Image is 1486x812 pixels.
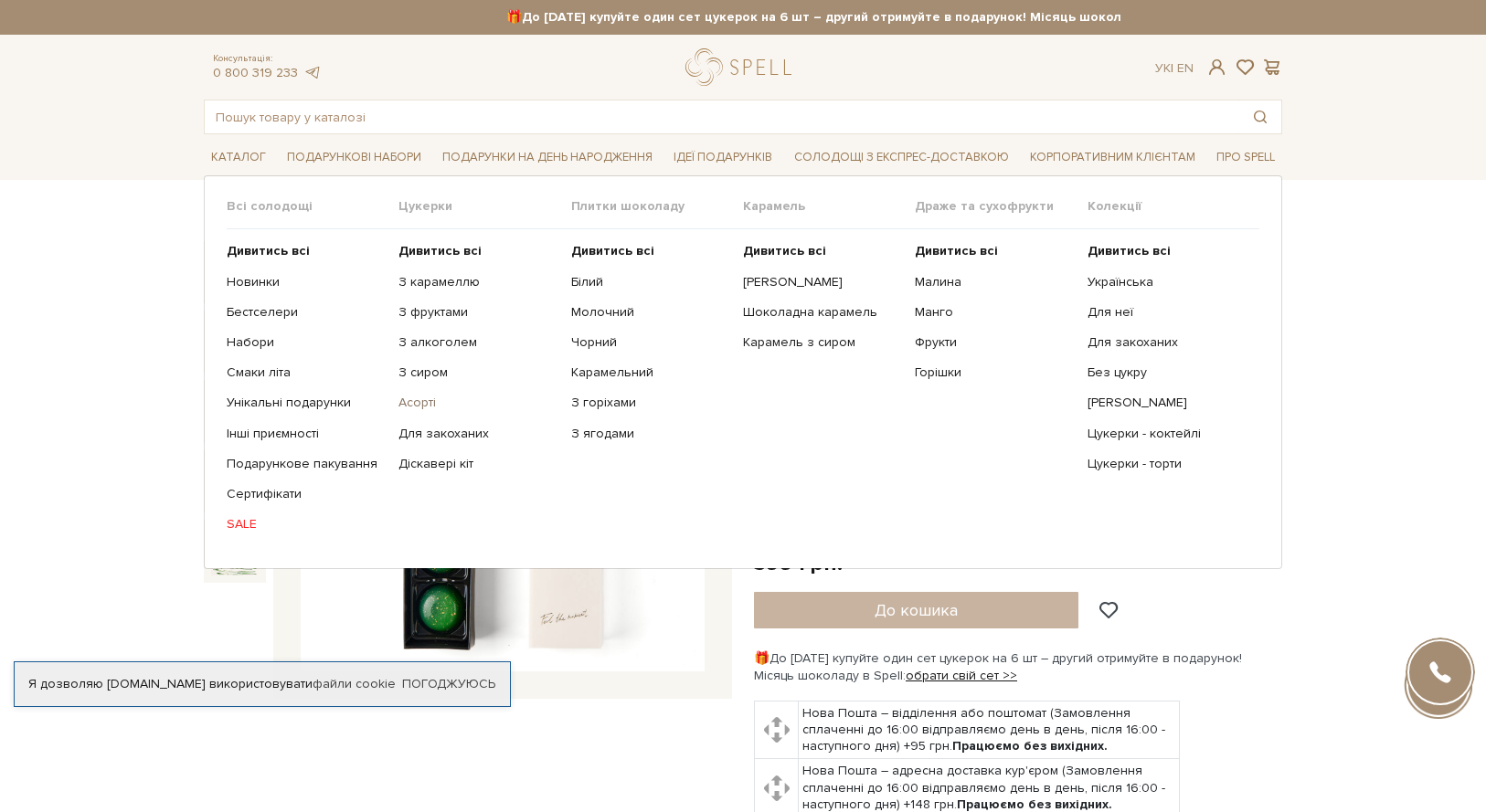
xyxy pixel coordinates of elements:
a: Інші приємності [227,426,385,442]
span: Драже та сухофрукти [915,198,1087,215]
b: Працюємо без вихідних. [957,796,1112,812]
a: Горішки [915,364,1073,381]
b: Дивитись всі [227,243,310,258]
input: Пошук товару у каталозі [205,100,1239,133]
a: logo [685,48,800,86]
a: Карамельний [571,364,729,381]
a: En [1177,60,1194,76]
a: [PERSON_NAME] [1088,395,1246,411]
a: Манго [915,304,1073,321]
div: 🎁До [DATE] купуйте один сет цукерок на 6 шт – другий отримуйте в подарунок! Місяць шоколаду в Spell: [754,650,1282,683]
a: Погоджуюсь [402,676,495,692]
a: Дивитись всі [398,243,557,259]
span: Подарунки на День народження [435,143,660,172]
a: Дивитись всі [227,243,385,259]
a: Дивитись всі [915,243,1073,259]
span: Плитки шоколаду [571,198,743,215]
span: Про Spell [1209,143,1282,172]
span: Всі солодощі [227,198,398,215]
a: SALE [227,516,385,533]
a: З карамеллю [398,274,557,290]
b: Дивитись всі [571,243,654,258]
a: 0 800 319 233 [213,65,298,80]
a: Новинки [227,274,385,290]
a: Діскавері кіт [398,456,557,472]
button: Пошук товару у каталозі [1239,100,1281,133]
b: Дивитись всі [398,243,482,258]
a: Для закоханих [398,426,557,442]
a: [PERSON_NAME] [743,274,901,290]
b: Дивитись всі [1088,243,1171,258]
a: Молочний [571,304,729,321]
a: обрати свій сет >> [906,668,1017,683]
a: Дивитись всі [1088,243,1246,259]
a: Подарункове пакування [227,456,385,472]
b: Дивитись всі [915,243,998,258]
a: Карамель з сиром [743,334,901,351]
span: Колекції [1088,198,1259,215]
a: Асорті [398,395,557,411]
a: Чорний [571,334,729,351]
a: Цукерки - коктейлі [1088,426,1246,442]
span: | [1171,60,1173,76]
span: Консультація: [213,53,321,65]
a: Смаки літа [227,364,385,381]
a: файли cookie [313,676,396,691]
a: Бестселери [227,304,385,321]
span: Подарункові набори [280,143,429,172]
a: Українська [1088,274,1246,290]
a: Солодощі з експрес-доставкою [787,142,1016,173]
b: Дивитись всі [743,243,826,258]
a: Малина [915,274,1073,290]
a: З горіхами [571,395,729,411]
a: Фрукти [915,334,1073,351]
a: Цукерки - торти [1088,456,1246,472]
a: З алкоголем [398,334,557,351]
span: Ідеї подарунків [666,143,780,172]
b: Працюємо без вихідних. [952,738,1108,754]
a: Корпоративним клієнтам [1023,142,1203,173]
a: Сертифікати [227,486,385,502]
a: Шоколадна карамель [743,304,901,321]
div: Каталог [204,175,1282,569]
a: З ягодами [571,426,729,442]
a: Для неї [1088,304,1246,321]
a: Білий [571,274,729,290]
a: telegram [303,65,321,80]
span: Каталог [204,143,273,172]
span: Цукерки [398,198,570,215]
a: Дивитись всі [743,243,901,259]
div: Я дозволяю [DOMAIN_NAME] використовувати [15,676,510,692]
a: З фруктами [398,304,557,321]
a: Набори [227,334,385,351]
strong: 🎁До [DATE] купуйте один сет цукерок на 6 шт – другий отримуйте в подарунок! Місяць шоколаду в Spell: [366,9,1444,26]
a: Для закоханих [1088,334,1246,351]
a: Унікальні подарунки [227,395,385,411]
span: Карамель [743,198,915,215]
a: Дивитись всі [571,243,729,259]
a: З сиром [398,364,557,381]
div: Ук [1155,60,1194,77]
a: Без цукру [1088,364,1246,381]
td: Нова Пошта – відділення або поштомат (Замовлення сплаченні до 16:00 відправляємо день в день, піс... [799,701,1180,759]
